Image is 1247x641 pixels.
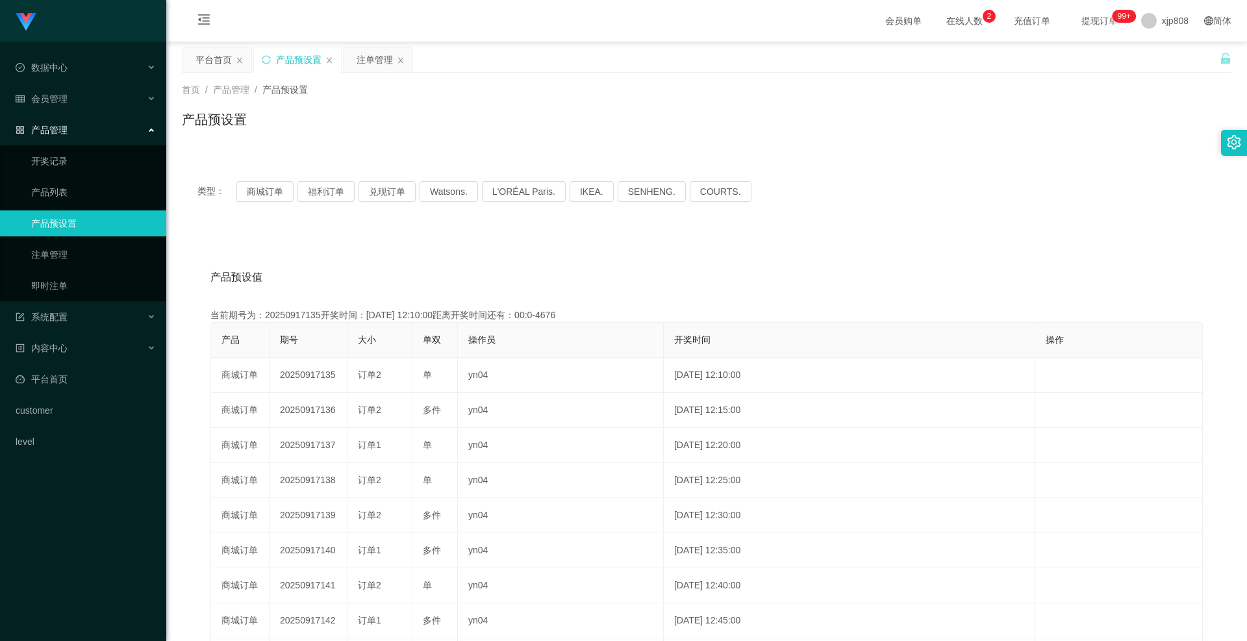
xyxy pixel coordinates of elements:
span: 内容中心 [16,343,68,353]
button: Watsons. [420,181,478,202]
td: [DATE] 12:10:00 [664,358,1035,393]
span: / [205,84,208,95]
a: 产品预设置 [31,210,156,236]
span: 订单2 [358,405,381,415]
span: 多件 [423,615,441,625]
span: 类型： [197,181,236,202]
i: 图标: unlock [1220,53,1231,64]
a: 产品列表 [31,179,156,205]
span: 提现订单 [1075,16,1124,25]
i: 图标: sync [262,55,271,64]
button: SENHENG. [618,181,686,202]
td: 商城订单 [211,568,270,603]
td: yn04 [458,393,664,428]
h1: 产品预设置 [182,110,247,129]
td: yn04 [458,358,664,393]
span: 大小 [358,334,376,345]
button: 商城订单 [236,181,294,202]
td: [DATE] 12:25:00 [664,463,1035,498]
i: 图标: close [236,57,244,64]
span: 多件 [423,510,441,520]
sup: 2 [983,10,996,23]
i: 图标: global [1204,16,1213,25]
td: 商城订单 [211,498,270,533]
td: [DATE] 12:20:00 [664,428,1035,463]
i: 图标: setting [1227,135,1241,149]
td: 商城订单 [211,463,270,498]
a: customer [16,397,156,423]
span: 开奖时间 [674,334,711,345]
td: 20250917138 [270,463,347,498]
i: 图标: form [16,312,25,321]
i: 图标: check-circle-o [16,63,25,72]
span: 订单2 [358,510,381,520]
td: 20250917136 [270,393,347,428]
i: 图标: appstore-o [16,125,25,134]
td: [DATE] 12:45:00 [664,603,1035,638]
td: [DATE] 12:40:00 [664,568,1035,603]
button: L'ORÉAL Paris. [482,181,566,202]
td: 商城订单 [211,393,270,428]
span: 订单2 [358,475,381,485]
td: 20250917135 [270,358,347,393]
span: 操作员 [468,334,496,345]
span: 产品预设置 [262,84,308,95]
span: 产品 [221,334,240,345]
div: 平台首页 [195,47,232,72]
span: 订单2 [358,580,381,590]
td: yn04 [458,533,664,568]
span: 单 [423,580,432,590]
button: 福利订单 [297,181,355,202]
p: 2 [987,10,991,23]
div: 当前期号为：20250917135开奖时间：[DATE] 12:10:00距离开奖时间还有：00:0-4676 [210,308,1203,322]
span: 订单1 [358,440,381,450]
div: 产品预设置 [276,47,321,72]
td: [DATE] 12:35:00 [664,533,1035,568]
span: 产品管理 [213,84,249,95]
i: 图标: table [16,94,25,103]
td: 20250917141 [270,568,347,603]
span: 单双 [423,334,441,345]
span: 首页 [182,84,200,95]
td: yn04 [458,463,664,498]
td: yn04 [458,428,664,463]
sup: 303 [1113,10,1136,23]
td: yn04 [458,568,664,603]
span: 多件 [423,545,441,555]
td: 20250917139 [270,498,347,533]
span: 单 [423,370,432,380]
i: 图标: profile [16,344,25,353]
i: 图标: close [397,57,405,64]
a: level [16,429,156,455]
span: 订单2 [358,370,381,380]
span: 单 [423,475,432,485]
span: 订单1 [358,615,381,625]
img: logo.9652507e.png [16,13,36,31]
span: 期号 [280,334,298,345]
span: 操作 [1046,334,1064,345]
div: 注单管理 [357,47,393,72]
td: 20250917142 [270,603,347,638]
button: IKEA. [570,181,614,202]
span: 系统配置 [16,312,68,322]
span: 多件 [423,405,441,415]
span: 充值订单 [1007,16,1057,25]
td: 商城订单 [211,533,270,568]
button: 兑现订单 [359,181,416,202]
i: 图标: close [325,57,333,64]
td: [DATE] 12:15:00 [664,393,1035,428]
span: 订单1 [358,545,381,555]
i: 图标: menu-fold [182,1,226,42]
span: 在线人数 [940,16,989,25]
a: 开奖记录 [31,148,156,174]
td: 20250917140 [270,533,347,568]
span: 产品预设值 [210,270,262,285]
span: 会员管理 [16,94,68,104]
td: yn04 [458,603,664,638]
span: 数据中心 [16,62,68,73]
span: 产品管理 [16,125,68,135]
td: 商城订单 [211,603,270,638]
td: [DATE] 12:30:00 [664,498,1035,533]
span: 单 [423,440,432,450]
td: yn04 [458,498,664,533]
